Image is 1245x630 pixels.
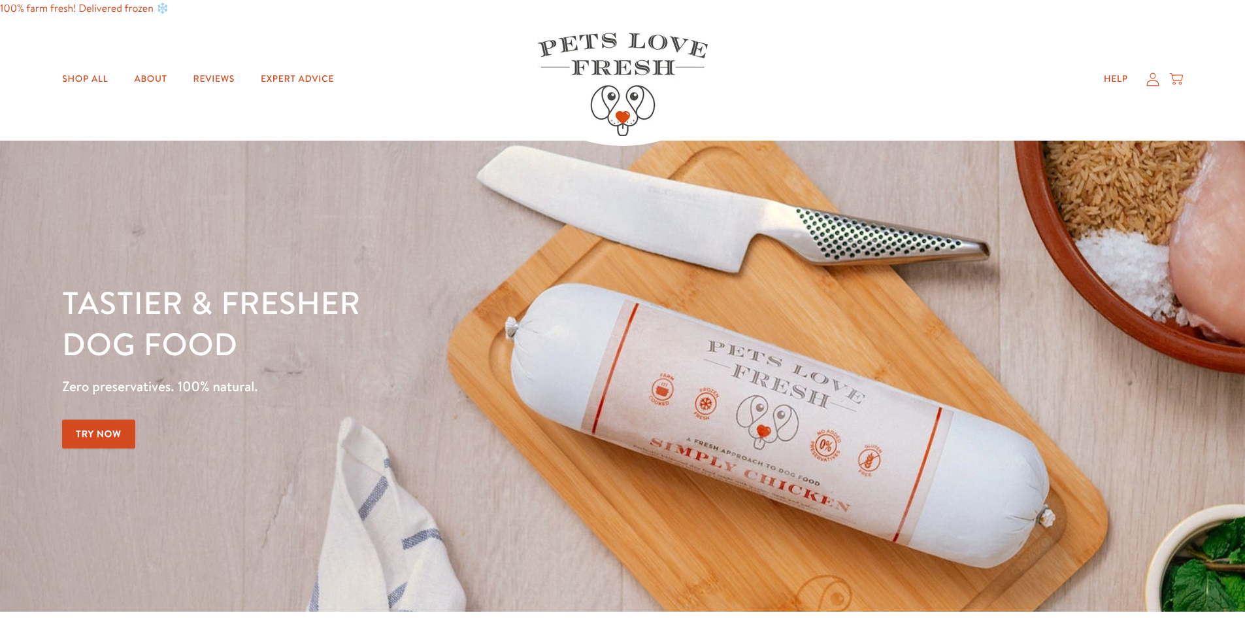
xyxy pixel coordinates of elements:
[250,66,344,92] a: Expert Advice
[52,66,118,92] a: Shop All
[62,283,809,365] h1: Tastier & fresher dog food
[124,66,177,92] a: About
[62,419,135,449] a: Try Now
[62,375,809,398] p: Zero preservatives. 100% natural.
[183,66,245,92] a: Reviews
[1093,66,1138,92] a: Help
[538,33,708,136] img: Pets Love Fresh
